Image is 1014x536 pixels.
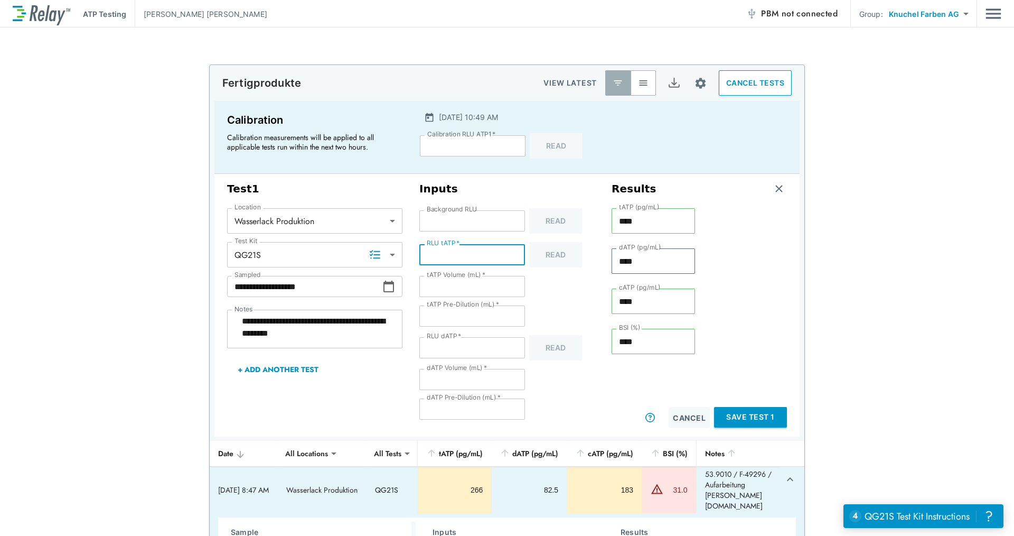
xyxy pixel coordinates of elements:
[424,112,435,123] img: Calender Icon
[367,443,409,464] div: All Tests
[227,133,396,152] p: Calibration measurements will be applied to all applicable tests run within the next two hours.
[427,485,483,495] div: 266
[427,239,459,247] label: RLU tATP
[714,407,787,428] button: Save Test 1
[761,6,838,21] span: PBM
[781,470,799,488] button: expand row
[439,112,498,123] p: [DATE] 10:49 AM
[619,204,660,211] label: tATP (pg/mL)
[278,443,335,464] div: All Locations
[83,8,126,20] p: ATP Testing
[222,77,301,89] p: Fertigprodukte
[227,182,402,196] h3: Test 1
[705,447,773,460] div: Notes
[227,210,402,232] div: Wasserlack Produktion
[427,206,477,213] label: Background RLU
[427,394,501,401] label: dATP Pre-Dilution (mL)
[650,447,688,460] div: BSI (%)
[694,77,707,90] img: Settings Icon
[13,3,70,25] img: LuminUltra Relay
[742,3,842,24] button: PBM not connected
[859,8,883,20] p: Group:
[985,4,1001,24] img: Drawer Icon
[746,8,757,19] img: Offline Icon
[619,284,661,291] label: cATP (pg/mL)
[234,271,261,279] label: Sampled
[612,182,656,196] h3: Results
[669,407,710,428] button: Cancel
[576,485,633,495] div: 183
[234,306,252,313] label: Notes
[427,271,485,279] label: tATP Volume (mL)
[782,7,838,20] span: not connected
[985,4,1001,24] button: Main menu
[210,441,278,467] th: Date
[843,504,1003,528] iframe: Resource center
[661,70,687,96] button: Export
[227,357,329,382] button: + Add Another Test
[234,204,261,211] label: Location
[619,324,641,331] label: BSI (%)
[144,8,267,20] p: [PERSON_NAME] [PERSON_NAME]
[696,467,781,513] td: 53.9010 / F-49296 / Aufarbeitung [PERSON_NAME][DOMAIN_NAME]
[227,244,402,265] div: QG21S
[427,364,487,372] label: dATP Volume (mL)
[719,70,792,96] button: CANCEL TESTS
[227,276,382,297] input: Choose date, selected date is Sep 11, 2025
[613,78,623,88] img: Latest
[668,77,681,90] img: Export Icon
[651,483,663,495] img: Warning
[619,244,661,251] label: dATP (pg/mL)
[426,447,483,460] div: tATP (pg/mL)
[278,467,367,513] td: Wasserlack Produktion
[575,447,633,460] div: cATP (pg/mL)
[427,131,495,138] label: Calibration RLU ATP1
[687,69,715,97] button: Site setup
[227,112,401,128] p: Calibration
[774,183,784,194] img: Remove
[419,182,595,196] h3: Inputs
[367,467,418,513] td: QG21S
[500,485,558,495] div: 82.5
[427,332,461,340] label: RLU dATP
[500,447,558,460] div: dATP (pg/mL)
[234,237,258,245] label: Test Kit
[638,78,649,88] img: View All
[543,77,597,89] p: VIEW LATEST
[427,301,499,308] label: tATP Pre-Dilution (mL)
[218,485,269,495] div: [DATE] 8:47 AM
[666,485,688,495] div: 31.0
